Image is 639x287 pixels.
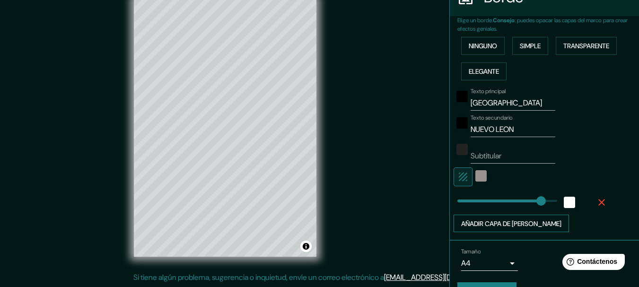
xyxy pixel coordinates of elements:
font: Añadir capa de [PERSON_NAME] [461,219,561,228]
font: Elige un borde. [457,17,493,24]
font: Transparente [563,42,609,50]
font: A4 [461,258,471,268]
font: Texto principal [471,87,506,95]
font: Texto secundario [471,114,513,122]
font: Si tiene algún problema, sugerencia o inquietud, envíe un correo electrónico a [133,272,384,282]
font: : puedes opacar las capas del marco para crear efectos geniales. [457,17,628,33]
button: color-9A9191 [475,170,487,182]
button: Activar o desactivar atribución [300,241,312,252]
button: Elegante [461,62,507,80]
div: A4 [461,256,518,271]
button: negro [456,117,468,129]
font: Ninguno [469,42,497,50]
iframe: Lanzador de widgets de ayuda [555,250,629,277]
button: color-222222 [456,144,468,155]
button: Simple [512,37,548,55]
button: Transparente [556,37,617,55]
a: [EMAIL_ADDRESS][DOMAIN_NAME] [384,272,501,282]
button: Añadir capa de [PERSON_NAME] [454,215,569,233]
button: Ninguno [461,37,505,55]
font: Elegante [469,67,499,76]
font: Consejo [493,17,515,24]
button: white [564,197,575,208]
font: Tamaño [461,248,481,256]
button: negro [456,91,468,102]
font: Simple [520,42,541,50]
